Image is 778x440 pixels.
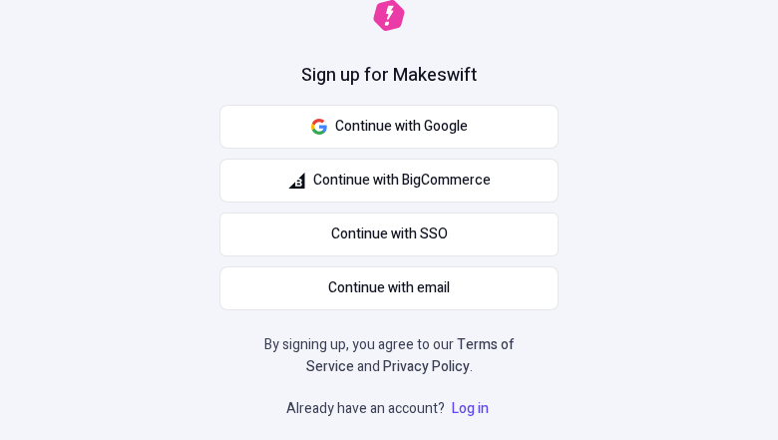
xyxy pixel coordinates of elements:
[306,334,515,377] a: Terms of Service
[219,159,559,203] button: Continue with BigCommerce
[335,116,468,138] span: Continue with Google
[313,170,491,192] span: Continue with BigCommerce
[219,105,559,149] button: Continue with Google
[219,213,559,256] a: Continue with SSO
[286,398,493,420] p: Already have an account?
[328,277,450,299] span: Continue with email
[257,334,521,378] p: By signing up, you agree to our and .
[448,398,493,419] a: Log in
[301,63,477,89] h1: Sign up for Makeswift
[219,266,559,310] button: Continue with email
[383,356,470,377] a: Privacy Policy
